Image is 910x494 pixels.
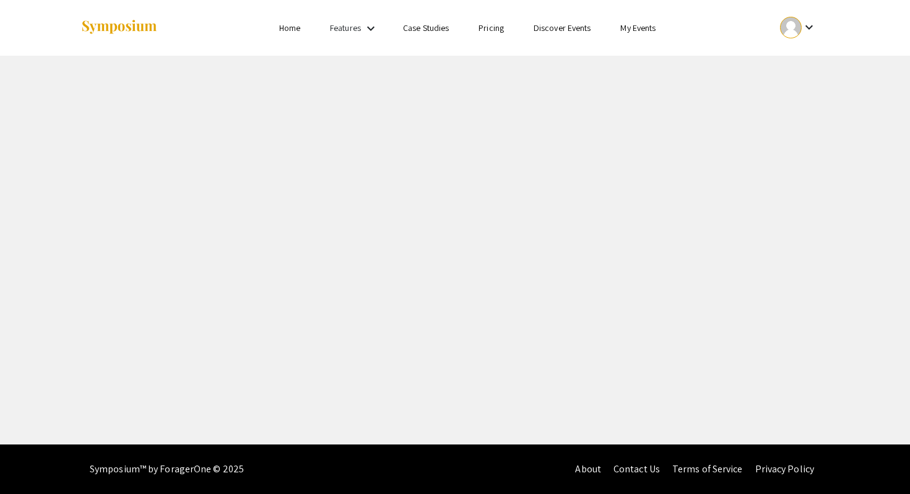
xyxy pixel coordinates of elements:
[363,21,378,36] mat-icon: Expand Features list
[802,20,817,35] mat-icon: Expand account dropdown
[755,462,814,475] a: Privacy Policy
[672,462,743,475] a: Terms of Service
[479,22,504,33] a: Pricing
[767,14,830,41] button: Expand account dropdown
[279,22,300,33] a: Home
[857,438,901,485] iframe: Chat
[80,19,158,36] img: Symposium by ForagerOne
[534,22,591,33] a: Discover Events
[330,22,361,33] a: Features
[575,462,601,475] a: About
[613,462,660,475] a: Contact Us
[620,22,656,33] a: My Events
[403,22,449,33] a: Case Studies
[90,444,244,494] div: Symposium™ by ForagerOne © 2025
